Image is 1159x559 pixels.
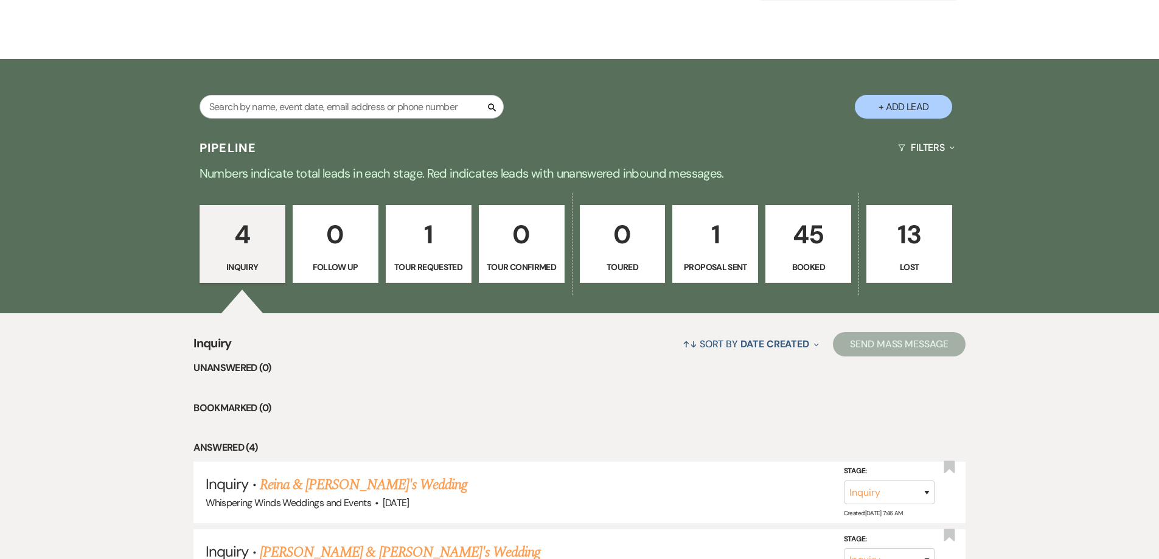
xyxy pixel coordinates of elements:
[301,260,371,274] p: Follow Up
[200,139,257,156] h3: Pipeline
[301,214,371,255] p: 0
[773,214,843,255] p: 45
[874,260,944,274] p: Lost
[680,260,750,274] p: Proposal Sent
[588,260,658,274] p: Toured
[386,205,472,283] a: 1Tour Requested
[855,95,952,119] button: + Add Lead
[773,260,843,274] p: Booked
[580,205,666,283] a: 0Toured
[193,440,966,456] li: Answered (4)
[207,214,277,255] p: 4
[200,95,504,119] input: Search by name, event date, email address or phone number
[765,205,851,283] a: 45Booked
[866,205,952,283] a: 13Lost
[479,205,565,283] a: 0Tour Confirmed
[874,214,944,255] p: 13
[206,474,248,493] span: Inquiry
[383,496,409,509] span: [DATE]
[200,205,285,283] a: 4Inquiry
[678,328,824,360] button: Sort By Date Created
[193,360,966,376] li: Unanswered (0)
[672,205,758,283] a: 1Proposal Sent
[206,496,371,509] span: Whispering Winds Weddings and Events
[844,533,935,546] label: Stage:
[394,260,464,274] p: Tour Requested
[394,214,464,255] p: 1
[207,260,277,274] p: Inquiry
[588,214,658,255] p: 0
[260,474,467,496] a: Reina & [PERSON_NAME]'s Wedding
[487,214,557,255] p: 0
[487,260,557,274] p: Tour Confirmed
[193,334,232,360] span: Inquiry
[893,131,959,164] button: Filters
[683,338,697,350] span: ↑↓
[833,332,966,356] button: Send Mass Message
[142,164,1018,183] p: Numbers indicate total leads in each stage. Red indicates leads with unanswered inbound messages.
[293,205,378,283] a: 0Follow Up
[740,338,809,350] span: Date Created
[844,509,903,517] span: Created: [DATE] 7:46 AM
[680,214,750,255] p: 1
[193,400,966,416] li: Bookmarked (0)
[844,465,935,478] label: Stage:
